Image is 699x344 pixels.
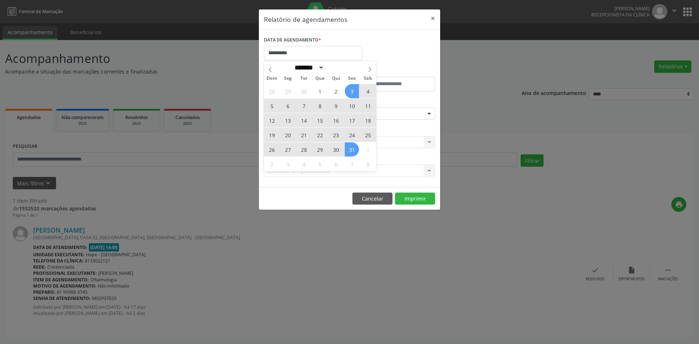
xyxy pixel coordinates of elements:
span: Outubro 19, 2025 [265,128,279,142]
button: Imprimir [395,193,435,205]
span: Outubro 15, 2025 [313,113,327,127]
span: Outubro 30, 2025 [329,142,343,157]
input: Year [324,64,348,71]
span: Outubro 10, 2025 [345,99,359,113]
span: Outubro 5, 2025 [265,99,279,113]
span: Outubro 27, 2025 [281,142,295,157]
button: Close [426,9,440,27]
span: Outubro 24, 2025 [345,128,359,142]
span: Seg [280,76,296,81]
span: Novembro 7, 2025 [345,157,359,171]
span: Outubro 25, 2025 [361,128,375,142]
span: Outubro 4, 2025 [361,84,375,98]
span: Qua [312,76,328,81]
span: Outubro 28, 2025 [297,142,311,157]
span: Outubro 1, 2025 [313,84,327,98]
span: Outubro 6, 2025 [281,99,295,113]
span: Outubro 14, 2025 [297,113,311,127]
span: Novembro 6, 2025 [329,157,343,171]
h5: Relatório de agendamentos [264,15,347,24]
span: Outubro 2, 2025 [329,84,343,98]
span: Novembro 5, 2025 [313,157,327,171]
span: Outubro 26, 2025 [265,142,279,157]
span: Setembro 30, 2025 [297,84,311,98]
span: Outubro 23, 2025 [329,128,343,142]
span: Outubro 20, 2025 [281,128,295,142]
span: Novembro 3, 2025 [281,157,295,171]
span: Outubro 18, 2025 [361,113,375,127]
span: Setembro 29, 2025 [281,84,295,98]
span: Outubro 16, 2025 [329,113,343,127]
span: Novembro 2, 2025 [265,157,279,171]
span: Outubro 13, 2025 [281,113,295,127]
span: Outubro 22, 2025 [313,128,327,142]
span: Novembro 8, 2025 [361,157,375,171]
span: Outubro 8, 2025 [313,99,327,113]
span: Novembro 4, 2025 [297,157,311,171]
label: ATÉ [351,66,435,77]
span: Outubro 21, 2025 [297,128,311,142]
span: Outubro 3, 2025 [345,84,359,98]
span: Sáb [360,76,376,81]
span: Qui [328,76,344,81]
span: Outubro 29, 2025 [313,142,327,157]
span: Setembro 28, 2025 [265,84,279,98]
span: Outubro 9, 2025 [329,99,343,113]
span: Outubro 7, 2025 [297,99,311,113]
span: Ter [296,76,312,81]
span: Outubro 11, 2025 [361,99,375,113]
label: DATA DE AGENDAMENTO [264,35,321,46]
span: Outubro 31, 2025 [345,142,359,157]
span: Sex [344,76,360,81]
button: Cancelar [352,193,392,205]
span: Outubro 12, 2025 [265,113,279,127]
span: Dom [264,76,280,81]
span: Outubro 17, 2025 [345,113,359,127]
select: Month [292,64,324,71]
span: Novembro 1, 2025 [361,142,375,157]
